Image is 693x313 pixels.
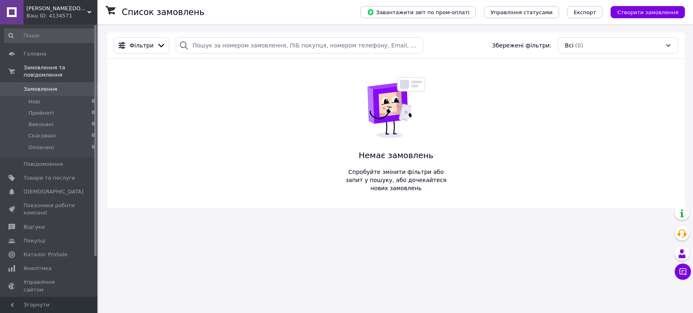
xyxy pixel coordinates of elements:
button: Управління статусами [484,6,559,18]
input: Пошук [4,28,95,43]
span: Оплачені [28,144,54,151]
span: Фільтри [130,41,153,49]
span: 0 [92,109,95,117]
span: Експорт [574,9,596,15]
a: Створити замовлення [602,9,685,15]
span: Всі [565,41,573,49]
button: Чат з покупцем [675,264,691,280]
span: (0) [575,42,583,49]
span: 0 [92,144,95,151]
button: Завантажити звіт по пром-оплаті [361,6,476,18]
span: Виконані [28,121,54,128]
span: Завантажити звіт по пром-оплаті [367,9,469,16]
span: 0 [92,98,95,105]
span: Показники роботи компанії [24,202,75,217]
span: Управління сайтом [24,279,75,293]
span: Спробуйте змінити фільтри або запит у пошуку, або дочекайтеся нових замовлень [343,168,450,192]
span: Замовлення [24,86,57,93]
span: Повідомлення [24,161,63,168]
span: Каталог ProSale [24,251,67,258]
span: Головна [24,50,46,58]
span: Збережені фільтри: [492,41,551,49]
span: [DEMOGRAPHIC_DATA] [24,188,84,195]
span: Відгуки [24,223,45,231]
span: Прийняті [28,109,54,117]
span: Скасовані [28,132,56,139]
button: Створити замовлення [611,6,685,18]
span: Товари та послуги [24,174,75,182]
span: Нові [28,98,40,105]
h1: Список замовлень [122,7,204,17]
span: Покупці [24,237,45,244]
input: Пошук за номером замовлення, ПІБ покупця, номером телефону, Email, номером накладної [176,37,423,54]
div: Ваш ID: 4134571 [26,12,97,19]
span: KENA.COM.UA [26,5,87,12]
button: Експорт [567,6,603,18]
span: Управління статусами [490,9,553,15]
span: 0 [92,121,95,128]
span: Створити замовлення [617,9,678,15]
span: Замовлення та повідомлення [24,64,97,79]
span: 0 [92,132,95,139]
span: Аналітика [24,265,52,272]
span: Немає замовлень [343,150,450,161]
